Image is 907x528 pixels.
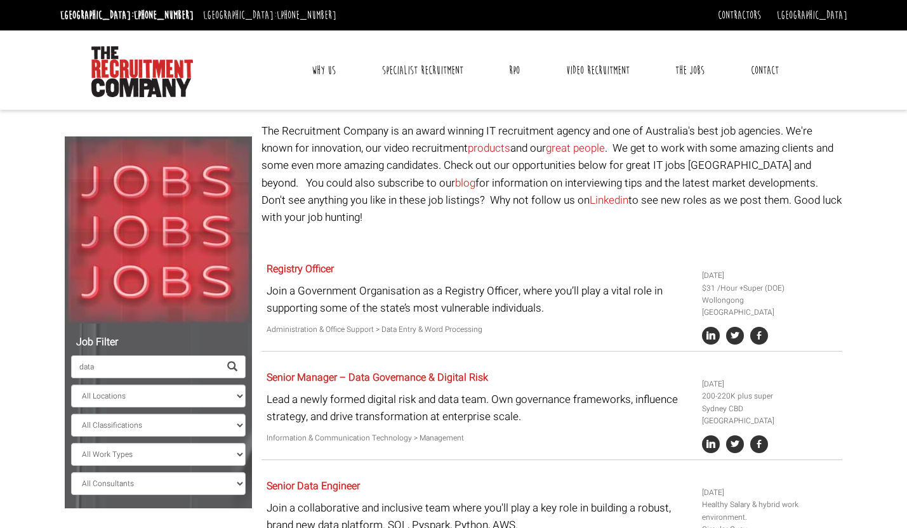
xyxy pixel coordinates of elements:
li: [GEOGRAPHIC_DATA]: [57,5,197,25]
a: Linkedin [590,192,628,208]
a: great people [546,140,605,156]
p: Administration & Office Support > Data Entry & Word Processing [267,324,692,336]
p: Join a Government Organisation as a Registry Officer, where you’ll play a vital role in supportin... [267,282,692,317]
a: Why Us [302,55,345,86]
p: The Recruitment Company is an award winning IT recruitment agency and one of Australia's best job... [262,122,842,226]
a: Specialist Recruitment [373,55,473,86]
li: Healthy Salary & hybrid work environment. [702,499,838,523]
a: [GEOGRAPHIC_DATA] [777,8,847,22]
li: [DATE] [702,270,838,282]
li: Wollongong [GEOGRAPHIC_DATA] [702,294,838,319]
a: Video Recruitment [557,55,639,86]
p: Lead a newly formed digital risk and data team. Own governance frameworks, influence strategy, an... [267,391,692,425]
li: [DATE] [702,487,838,499]
a: The Jobs [666,55,714,86]
li: $31 /Hour +Super (DOE) [702,282,838,294]
li: [DATE] [702,378,838,390]
a: Contractors [718,8,761,22]
p: Information & Communication Technology > Management [267,432,692,444]
h5: Job Filter [71,337,246,348]
a: RPO [500,55,529,86]
a: blog [455,175,475,191]
a: Registry Officer [267,261,334,277]
img: The Recruitment Company [91,46,193,97]
li: 200-220K plus super [702,390,838,402]
li: Sydney CBD [GEOGRAPHIC_DATA] [702,403,838,427]
a: products [468,140,510,156]
input: Search [71,355,220,378]
a: [PHONE_NUMBER] [277,8,336,22]
li: [GEOGRAPHIC_DATA]: [200,5,340,25]
a: Senior Manager – Data Governance & Digital Risk [267,370,488,385]
a: Contact [741,55,788,86]
a: Senior Data Engineer [267,478,360,494]
img: Jobs, Jobs, Jobs [65,136,252,324]
a: [PHONE_NUMBER] [134,8,194,22]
